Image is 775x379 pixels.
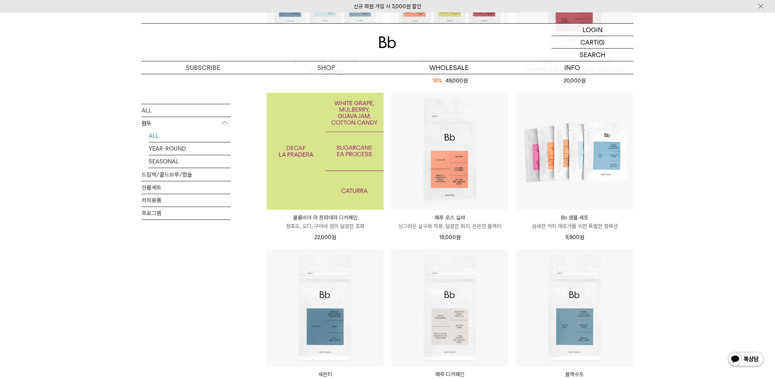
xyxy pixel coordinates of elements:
[391,213,508,231] a: 페루 로스 실바 싱그러운 살구와 자몽, 달콤한 퍼지, 은은한 블랙티
[149,142,231,155] a: YEAR-ROUND
[267,222,384,231] p: 청포도, 오디, 구아바 잼의 달콤한 조화
[580,49,605,61] p: SEARCH
[387,61,510,74] p: WHOLESALE
[580,234,584,241] span: 원
[149,155,231,167] a: SEASONAL
[581,77,586,84] span: 원
[391,222,508,231] p: 싱그러운 살구와 자몽, 달콤한 퍼지, 은은한 블랙티
[510,61,633,74] p: INFO
[267,249,384,367] img: 세븐티
[267,93,384,210] a: 콜롬비아 라 프라데라 디카페인
[727,351,764,368] img: 카카오톡 채널 1:1 채팅 버튼
[565,234,584,241] span: 9,900
[142,117,231,130] p: 원두
[338,69,343,75] span: 원
[551,36,633,49] a: CART (0)
[456,234,461,241] span: 원
[142,207,231,219] a: 프로그램
[149,129,231,142] a: ALL
[391,370,508,379] p: 페루 디카페인
[142,61,265,74] a: SUBSCRIBE
[142,194,231,206] a: 커피용품
[320,69,343,75] span: 40,000
[314,234,336,241] span: 22,000
[580,36,597,48] p: CART
[597,36,605,48] p: (0)
[142,104,231,116] a: ALL
[516,370,633,379] p: 블랙수트
[516,213,633,231] a: Bb 샘플 세트 섬세한 커피 애호가를 위한 특별한 컬렉션
[439,234,461,241] span: 18,000
[516,93,633,210] img: Bb 샘플 세트
[391,93,508,210] img: 페루 로스 실바
[142,181,231,193] a: 선물세트
[516,213,633,222] p: Bb 샘플 세트
[354,3,421,10] a: 신규 회원 가입 시 3,000원 할인
[267,370,384,379] p: 세븐티
[463,77,468,84] span: 원
[432,76,442,85] div: 18%
[391,213,508,222] p: 페루 로스 실바
[446,77,468,84] span: 49,000
[332,234,336,241] span: 원
[391,249,508,367] img: 페루 디카페인
[516,222,633,231] p: 섬세한 커피 애호가를 위한 특별한 컬렉션
[267,213,384,231] a: 콜롬비아 라 프라데라 디카페인 청포도, 오디, 구아바 잼의 달콤한 조화
[267,213,384,222] p: 콜롬비아 라 프라데라 디카페인
[265,61,387,74] a: SHOP
[379,36,396,48] img: 로고
[142,168,231,181] a: 드립백/콜드브루/캡슐
[516,249,633,367] img: 블랙수트
[551,24,633,36] a: LOGIN
[267,93,384,210] img: 1000000482_add2_076.jpg
[582,24,603,36] p: LOGIN
[564,77,586,84] span: 20,000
